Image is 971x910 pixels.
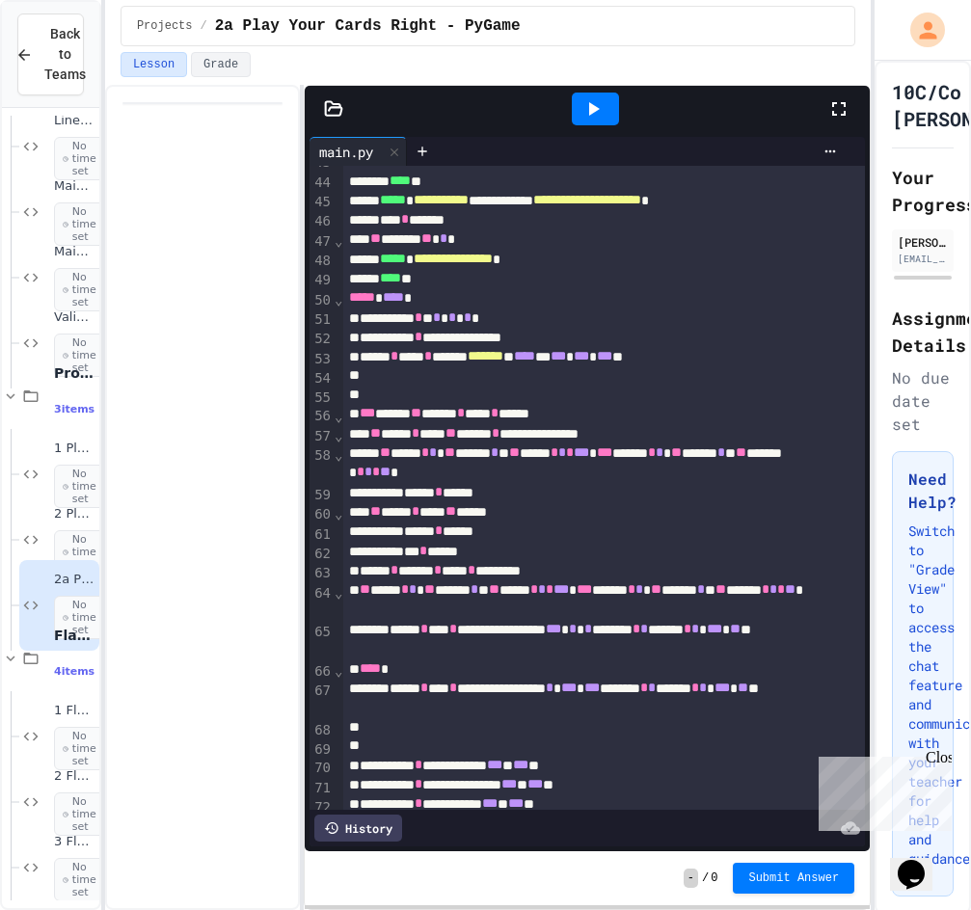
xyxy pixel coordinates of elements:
div: 56 [310,407,334,426]
span: Linear Search - GCSE [54,113,95,129]
div: 70 [310,759,334,778]
h3: Need Help? [908,468,937,514]
span: / [702,870,709,886]
div: [PERSON_NAME] [898,233,948,251]
span: No time set [54,530,111,575]
iframe: chat widget [811,749,952,831]
div: main.py [310,142,383,162]
div: 58 [310,446,334,486]
div: My Account [890,8,950,52]
span: 0 [711,870,717,886]
span: Fold line [334,447,343,463]
span: 2a Play Your Cards Right - PyGame [215,14,521,38]
span: 2 Flappy Bird - Sprites [54,768,95,785]
div: 54 [310,369,334,388]
div: 61 [310,525,334,545]
div: 60 [310,505,334,524]
span: 4 items [54,665,94,678]
div: 59 [310,486,334,505]
span: 3 Flappy Bird - Classes and Groups [54,834,95,850]
span: 1 Flappy Bird - Set Up [54,703,95,719]
div: 57 [310,427,334,446]
div: 50 [310,291,334,310]
div: 53 [310,350,334,369]
iframe: chat widget [890,833,952,891]
span: Maintainability 1.1 - GCSE [54,244,95,260]
span: 2 Play Your Cards Right - Improved [54,506,95,522]
span: Fold line [334,506,343,522]
div: 55 [310,388,334,408]
span: Flappy Bird [54,627,95,644]
button: Submit Answer [733,863,854,894]
div: main.py [310,137,407,166]
div: 44 [310,174,334,193]
div: 66 [310,662,334,682]
div: 64 [310,584,334,624]
span: Projects [54,364,95,382]
div: 67 [310,682,334,721]
div: History [314,815,402,842]
div: No due date set [892,366,954,436]
span: No time set [54,792,111,837]
span: No time set [54,268,111,312]
span: No time set [54,465,111,509]
span: Fold line [334,428,343,443]
span: 2a Play Your Cards Right - PyGame [54,572,95,588]
div: 47 [310,232,334,252]
span: No time set [54,137,111,181]
div: 48 [310,252,334,271]
span: Submit Answer [748,870,839,886]
div: 68 [310,721,334,740]
div: 51 [310,310,334,330]
span: Back to Teams [44,24,86,85]
span: Maintainability 1.2 - GCSE [54,178,95,195]
div: 46 [310,212,334,231]
div: Chat with us now!Close [8,8,133,122]
div: 49 [310,271,334,290]
div: 52 [310,330,334,349]
span: Fold line [334,233,343,249]
span: 3 items [54,403,94,415]
span: Fold line [334,585,343,601]
div: 72 [310,798,334,817]
div: 71 [310,779,334,798]
h2: Assignment Details [892,305,954,359]
button: Back to Teams [17,13,84,95]
button: Lesson [121,52,187,77]
div: [EMAIL_ADDRESS][DOMAIN_NAME] [898,252,948,266]
span: No time set [54,596,111,640]
span: No time set [54,858,111,902]
div: 62 [310,545,334,564]
span: Fold line [334,409,343,424]
div: 45 [310,193,334,212]
span: 1 Play Your Cards Right - Basic Version [54,441,95,457]
span: Fold line [334,663,343,679]
span: Validation Check - GCSE [54,309,95,326]
span: No time set [54,334,111,378]
span: No time set [54,202,111,247]
div: 69 [310,740,334,760]
span: / [201,18,207,34]
button: Grade [191,52,251,77]
div: 65 [310,623,334,662]
span: No time set [54,727,111,771]
span: Fold line [334,292,343,308]
div: 63 [310,564,334,583]
span: - [684,869,698,888]
h2: Your Progress [892,164,954,218]
span: Projects [137,18,193,34]
p: Switch to "Grade View" to access the chat feature and communicate with your teacher for help and ... [908,522,937,869]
